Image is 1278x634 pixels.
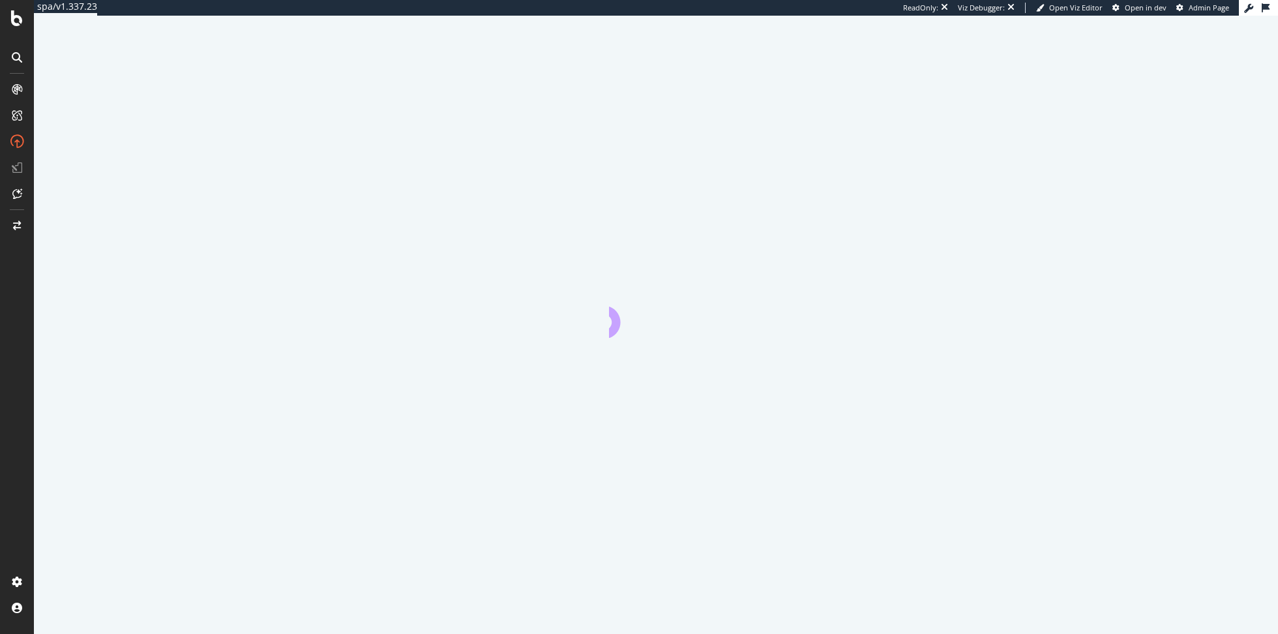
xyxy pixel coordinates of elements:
[1176,3,1229,13] a: Admin Page
[1112,3,1167,13] a: Open in dev
[609,291,703,338] div: animation
[958,3,1005,13] div: Viz Debugger:
[1036,3,1103,13] a: Open Viz Editor
[903,3,938,13] div: ReadOnly:
[1049,3,1103,12] span: Open Viz Editor
[1125,3,1167,12] span: Open in dev
[1189,3,1229,12] span: Admin Page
